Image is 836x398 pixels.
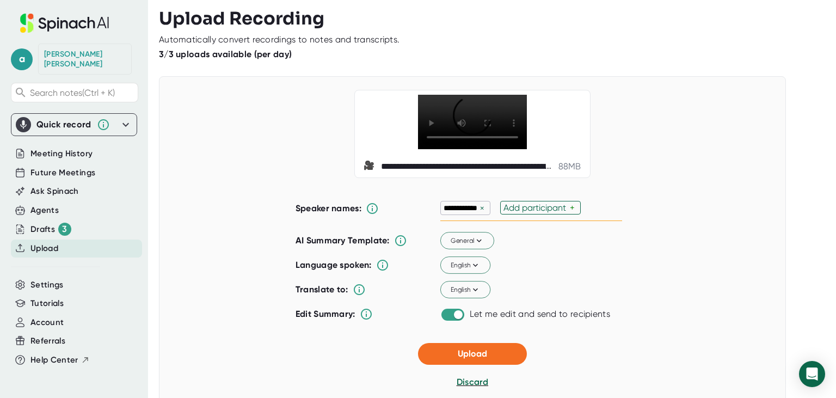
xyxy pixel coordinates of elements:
[30,223,71,236] button: Drafts 3
[296,235,390,246] b: AI Summary Template:
[30,354,90,366] button: Help Center
[30,223,71,236] div: Drafts
[30,316,64,329] button: Account
[30,279,64,291] button: Settings
[451,285,481,295] span: English
[799,361,825,387] div: Open Intercom Messenger
[296,284,348,295] b: Translate to:
[440,281,490,299] button: English
[440,257,490,274] button: English
[570,203,577,213] div: +
[470,309,610,320] div: Let me edit and send to recipients
[30,335,65,347] button: Referrals
[457,377,488,387] span: Discard
[440,232,494,250] button: General
[58,223,71,236] div: 3
[30,354,78,366] span: Help Center
[159,34,399,45] div: Automatically convert recordings to notes and transcripts.
[418,343,527,365] button: Upload
[44,50,126,69] div: Andy Huntley
[503,203,570,213] div: Add participant
[30,204,59,217] button: Agents
[159,49,292,59] b: 3/3 uploads available (per day)
[457,376,488,389] button: Discard
[477,203,487,213] div: ×
[36,119,91,130] div: Quick record
[30,167,95,179] button: Future Meetings
[16,114,132,136] div: Quick record
[296,203,361,213] b: Speaker names:
[451,260,481,270] span: English
[30,185,79,198] button: Ask Spinach
[30,88,115,98] span: Search notes (Ctrl + K)
[296,309,355,319] b: Edit Summary:
[364,160,377,173] span: video
[30,242,58,255] button: Upload
[11,48,33,70] span: a
[30,148,93,160] button: Meeting History
[159,8,825,29] h3: Upload Recording
[30,297,64,310] button: Tutorials
[296,260,372,270] b: Language spoken:
[558,161,581,172] div: 88 MB
[458,348,487,359] span: Upload
[451,236,484,246] span: General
